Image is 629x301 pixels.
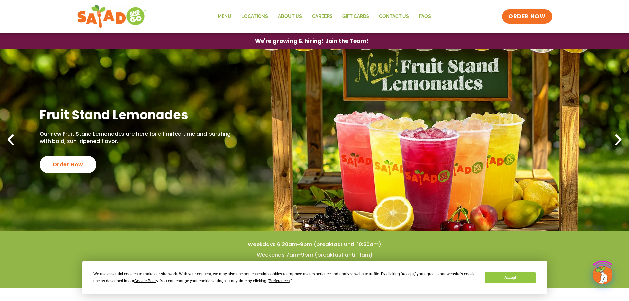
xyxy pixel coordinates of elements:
a: Careers [307,9,337,24]
div: Next slide [611,133,626,147]
p: Our new Fruit Stand Lemonades are here for a limited time and bursting with bold, sun-ripened fla... [40,131,234,145]
span: Preferences [269,279,290,283]
span: Go to slide 2 [313,224,316,227]
a: Menu [213,9,236,24]
span: Cookie Policy [134,279,158,283]
div: Order Now [40,156,96,173]
div: Cookie Consent Prompt [82,261,547,294]
button: Accept [485,272,536,283]
span: Go to slide 1 [305,224,309,227]
a: Locations [236,9,273,24]
a: We're growing & hiring! Join the Team! [245,33,378,49]
img: new-SAG-logo-768×292 [77,3,147,30]
h4: Weekdays 6:30am-9pm (breakfast until 10:30am) [13,241,616,248]
div: Previous slide [3,133,18,147]
div: We use essential cookies to make our site work. With your consent, we may also use non-essential ... [93,271,477,284]
a: About Us [273,9,307,24]
a: Contact Us [374,9,414,24]
span: ORDER NOW [508,13,545,20]
h2: Fruit Stand Lemonades [40,107,234,123]
h4: Weekends 7am-9pm (breakfast until 11am) [13,251,616,259]
a: ORDER NOW [502,9,552,24]
nav: Menu [213,9,436,24]
a: GIFT CARDS [337,9,374,24]
span: We're growing & hiring! Join the Team! [255,38,368,44]
span: Go to slide 3 [320,224,324,227]
a: FAQs [414,9,436,24]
